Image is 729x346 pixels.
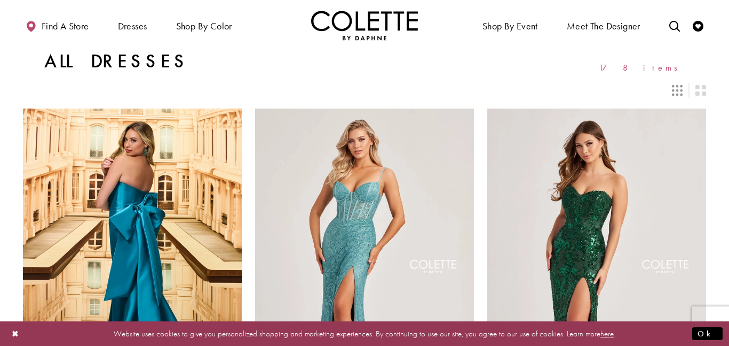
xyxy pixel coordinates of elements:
div: Layout Controls [17,79,712,102]
button: Submit Dialog [692,327,723,340]
a: Meet the designer [564,11,643,40]
a: Visit Home Page [311,11,418,40]
span: Shop By Event [480,11,541,40]
img: Colette by Daphne [311,11,418,40]
p: Website uses cookies to give you personalized shopping and marketing experiences. By continuing t... [77,326,652,341]
span: Find a store [42,21,89,32]
h1: All Dresses [44,51,189,72]
span: Shop by color [176,21,232,32]
span: Shop by color [173,11,235,40]
span: Dresses [118,21,147,32]
button: Close Dialog [6,324,25,343]
a: Find a store [23,11,91,40]
span: Switch layout to 3 columns [672,85,683,96]
span: Dresses [115,11,150,40]
a: Check Wishlist [690,11,706,40]
span: 178 items [599,63,685,72]
a: here [600,328,614,339]
span: Shop By Event [482,21,538,32]
span: Switch layout to 2 columns [695,85,706,96]
a: Toggle search [667,11,683,40]
span: Meet the designer [567,21,640,32]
